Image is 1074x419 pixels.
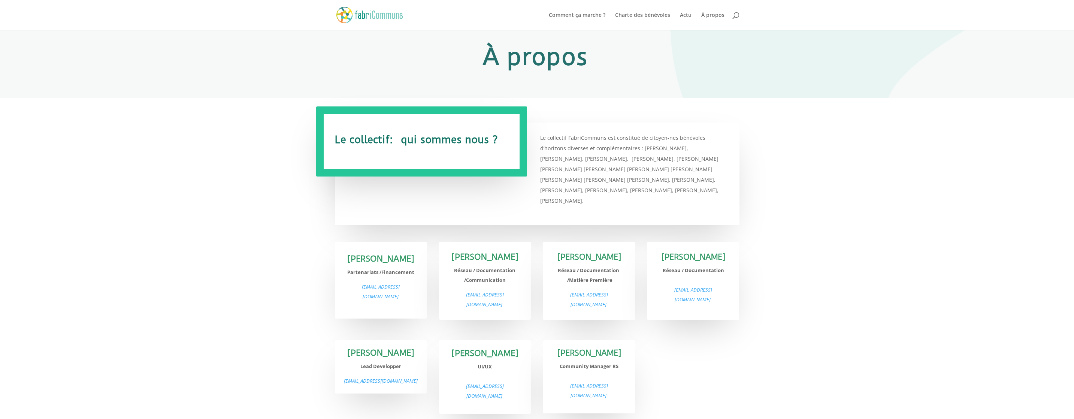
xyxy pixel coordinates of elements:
[454,267,515,283] strong: Réseau / Documentation /
[466,383,504,399] a: [EMAIL_ADDRESS][DOMAIN_NAME]
[549,12,605,30] a: Comment ça marche ?
[335,133,498,146] span: Le collectif: qui sommes nous ?
[558,267,620,283] strong: Réseau / Documentation /Matière Première
[662,252,725,262] span: [PERSON_NAME]
[674,286,712,303] a: [EMAIL_ADDRESS][DOMAIN_NAME]
[557,252,621,262] span: [PERSON_NAME]
[347,348,414,358] span: [PERSON_NAME]
[344,377,418,384] a: [EMAIL_ADDRESS][DOMAIN_NAME]
[663,267,724,274] strong: Réseau / Documentation
[570,382,608,399] a: [EMAIL_ADDRESS][DOMAIN_NAME]
[362,283,400,300] a: [EMAIL_ADDRESS][DOMAIN_NAME]
[701,12,724,30] a: À propos
[680,12,692,30] a: Actu
[615,12,670,30] a: Charte des bénévoles
[560,363,618,370] strong: Community Manager RS
[478,363,492,370] b: UI/UX
[557,348,621,358] span: [PERSON_NAME]
[336,7,403,23] img: FabriCommuns
[482,43,587,71] span: À propos
[451,348,518,358] span: [PERSON_NAME]
[466,277,506,283] strong: Communication
[570,291,608,308] a: [EMAIL_ADDRESS][DOMAIN_NAME]
[540,134,718,204] span: Le collectif FabriCommuns est constitué de citoyen-nes bénévoles d’horizons diverses et complémen...
[347,254,414,264] span: [PERSON_NAME]
[466,291,504,308] a: [EMAIL_ADDRESS][DOMAIN_NAME]
[360,363,401,370] strong: Lead Developper
[347,269,414,275] strong: Partenariats /Financement
[451,252,518,262] span: [PERSON_NAME]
